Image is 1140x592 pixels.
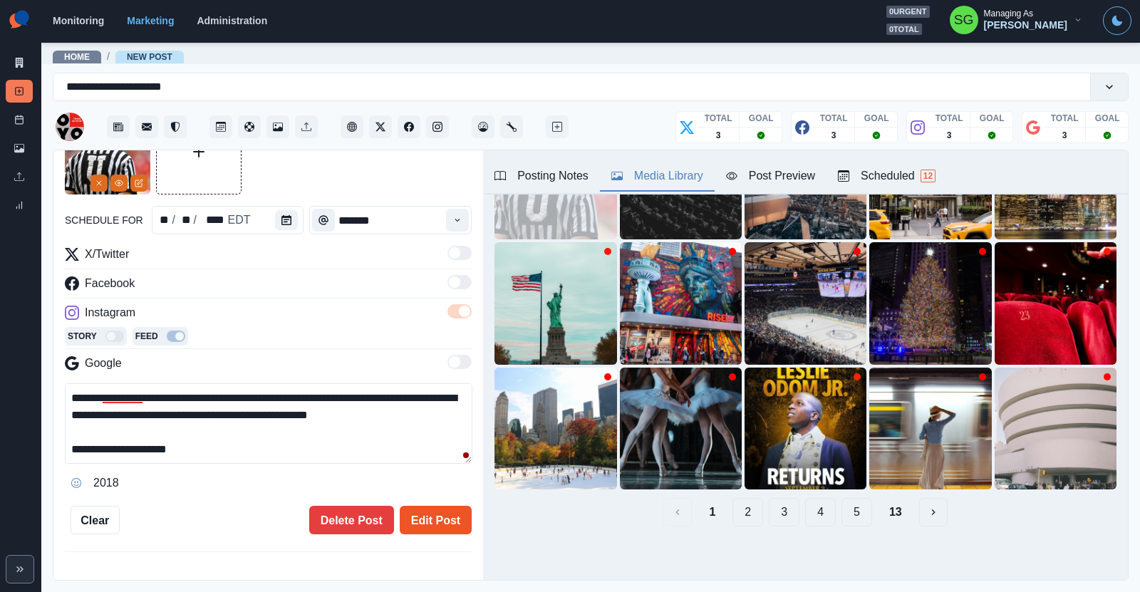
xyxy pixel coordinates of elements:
p: 2018 [93,474,119,492]
button: Page 1 [698,498,727,526]
button: schedule for [275,210,298,230]
div: schedule for [177,212,192,229]
button: Create New Post [546,115,569,138]
img: aqmzocvhusmeifuyik9n [869,368,991,489]
button: Toggle Mode [1103,6,1131,35]
button: Time [446,209,469,232]
img: lts6semn4x9aylswybpu [869,242,991,364]
button: Post Schedule [209,115,232,138]
button: Remove [90,175,108,192]
p: GOAL [980,112,1005,125]
a: Administration [197,15,267,26]
label: schedule for [65,213,143,228]
div: schedule for [198,212,227,229]
img: nzcjphrlwuga8vr5usgx [745,242,866,364]
p: 3 [947,129,952,142]
span: 0 total [886,24,922,36]
button: Last Page [878,498,913,526]
a: New Post [6,80,33,103]
img: zcxpmhsaxdb9s3nqmx70 [995,368,1116,489]
button: Delete Post [309,506,394,534]
a: Marketing [127,15,174,26]
button: Media Library [266,115,289,138]
p: 3 [1062,129,1067,142]
p: Feed [135,330,158,343]
img: ggzutrte91y93acwl5vd [745,368,866,489]
button: Dashboard [472,115,494,138]
button: Administration [500,115,523,138]
button: Managing As[PERSON_NAME] [938,6,1094,34]
p: 3 [716,129,721,142]
div: schedule for [155,212,171,229]
a: Monitoring [53,15,104,26]
a: Home [64,52,90,62]
button: Content Pool [238,115,261,138]
button: Facebook [398,115,420,138]
p: Story [68,330,97,343]
button: Twitter [369,115,392,138]
div: Post Preview [726,167,815,185]
p: GOAL [1095,112,1120,125]
img: ve0jupcvcabvn4u7ad17 [494,242,616,364]
p: TOTAL [820,112,848,125]
button: Expand [6,555,34,583]
div: Media Library [611,167,703,185]
div: / [170,212,176,229]
button: Next Media [919,498,948,526]
p: TOTAL [936,112,963,125]
div: schedule for [152,206,304,234]
button: Stream [107,115,130,138]
button: Page 4 [805,498,836,526]
span: 0 urgent [886,6,930,18]
button: Opens Emoji Picker [65,472,88,494]
button: Messages [135,115,158,138]
button: Upload Media [157,110,241,194]
button: View Media [110,175,128,192]
div: Sarah Gleason [954,3,974,37]
p: 3 [831,129,836,142]
p: X/Twitter [85,246,129,263]
button: Clear [71,506,120,534]
div: / [192,212,198,229]
div: Time [309,206,472,234]
button: Uploads [295,115,318,138]
a: Media Library [6,137,33,160]
button: Client Website [341,115,363,138]
div: Managing As [984,9,1033,19]
p: GOAL [864,112,889,125]
p: Facebook [85,275,135,292]
p: GOAL [749,112,774,125]
nav: breadcrumb [53,49,184,64]
div: Posting Notes [494,167,589,185]
img: l3jbu5esw1qtqk2gyw0a [65,109,150,194]
a: Instagram [426,115,449,138]
div: Date [155,212,252,229]
img: k55v7mbai0rcetzjikoj [620,368,742,489]
button: Reviews [164,115,187,138]
p: Google [85,355,122,372]
button: Page 2 [732,498,763,526]
button: Page 3 [769,498,799,526]
span: 12 [921,170,936,182]
a: Post Schedule [6,108,33,131]
p: Instagram [85,304,135,321]
a: New Post [127,52,172,62]
a: Uploads [6,165,33,188]
p: TOTAL [705,112,732,125]
span: / [107,49,110,64]
a: Marketing Summary [6,51,33,74]
img: ojkos9gxs3o2bi8amqo5 [620,242,742,364]
button: Page 5 [841,498,872,526]
div: schedule for [226,212,252,229]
